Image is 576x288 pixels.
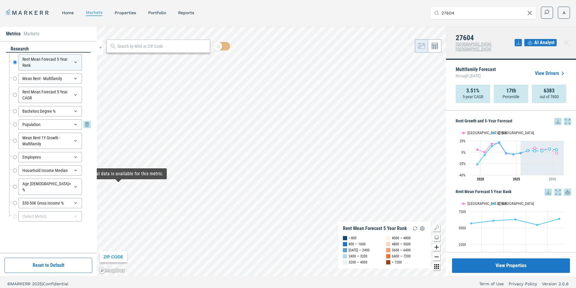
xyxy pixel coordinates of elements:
text: 27604 [498,201,507,206]
path: Thursday, 29 Jul, 18:00, 2.32. 27604. [534,150,536,152]
button: Change style map button [433,234,440,241]
a: MARKERR [6,8,50,17]
button: Show Raleigh, NC [461,131,485,135]
path: Monday, 29 Jul, 18:00, -21.31. 27604. [476,163,479,166]
path: Saturday, 14 Jul, 18:00, 5,462. 27604. [536,224,539,226]
path: Thursday, 29 Jul, 18:00, 10.6. 27604. [491,145,493,147]
a: Term of Use [479,281,504,287]
div: Rent Growth and 5-Year Forecast. Highcharts interactive chart. [456,125,571,186]
button: Show/Hide Legend Map Button [433,224,440,231]
div: 4800 — 5600 [392,241,411,247]
div: 4000 — 4800 [392,235,411,241]
h5: Rent Mean Forecast 5 Year Rank [456,189,571,196]
path: Sunday, 29 Jul, 18:00, 5.62. 27604. [548,148,551,150]
path: Wednesday, 29 Jul, 18:00, -4.9. 27604. [483,154,486,156]
h4: 27604 [456,34,515,42]
tspan: 2025 [513,177,520,181]
path: Tuesday, 29 Jul, 18:00, -1.43. 27604. [519,152,522,154]
text: 2500 [459,243,466,247]
div: 5600 — 6400 [392,247,411,253]
input: Search by MSA or ZIP Code [117,43,207,50]
text: 20% [460,139,466,143]
div: Mean Rent 1Y Growth - Multifamily [18,133,82,149]
path: Friday, 29 Jul, 18:00, 17.42. 27604. [498,141,500,144]
text: 0% [461,150,466,155]
path: Wednesday, 14 Jul, 18:00, 6,098. 27604. [492,219,495,222]
a: markets [86,10,103,15]
g: 27604, line 4 of 4 with 5 data points. [527,148,558,152]
span: © [7,281,11,286]
div: < 800 [349,235,356,241]
text: -40% [459,173,466,177]
div: Employees [18,152,82,162]
button: A [558,7,570,19]
text: 5000 [459,226,466,230]
div: Rent Mean Forecast 5 Year Rank [18,54,82,70]
div: 6400 — 7200 [392,253,411,259]
a: Version 2.0.6 [542,281,569,287]
button: Other options map button [433,263,440,270]
svg: Interactive chart [456,196,567,271]
div: Bachelors Degree % [18,106,82,116]
strong: 3.51% [466,88,480,94]
path: Monday, 29 Jul, 18:00, -1.84. Raleigh, NC. [555,152,558,154]
text: 7500 [459,210,466,214]
img: Reload Legend [412,225,419,232]
div: $30-50K Gross Income % [18,198,82,208]
li: Markets [24,30,39,37]
div: Rent Mean Forecast 5 Year Rank [343,225,407,231]
div: Rent Mean Forecast 5 Year CAGR [18,87,82,103]
a: home [62,10,74,15]
span: A [563,10,565,16]
path: Saturday, 29 Jul, 18:00, -1.48. 27604. [505,152,507,154]
div: Household Income Median [18,165,82,176]
span: Confidential [43,281,68,286]
text: [GEOGRAPHIC_DATA], [GEOGRAPHIC_DATA] [467,201,534,206]
div: ZIP CODE [100,251,127,262]
div: (Select Metric) [18,211,82,222]
div: Age [DEMOGRAPHIC_DATA]+ % [18,179,82,195]
canvas: Map [97,27,446,276]
tspan: 2030 [549,177,556,181]
a: View Properties [452,258,570,273]
div: Map Tooltip Content [73,171,163,177]
button: Show 27604 [492,131,507,135]
div: [DATE] — 2400 [349,247,369,253]
p: out of 7800 [540,94,559,100]
path: Monday, 29 Jul, 18:00, 4.31. 27604. [555,148,558,151]
a: properties [115,10,136,15]
path: Thursday, 29 Jul, 18:00, 7.26. Raleigh, NC. [534,147,536,149]
div: Mean Rent - Multifamily [18,73,82,84]
span: through [DATE] [456,72,496,80]
path: Sunday, 14 Jul, 18:00, 6,383. 27604. [558,218,561,220]
span: [GEOGRAPHIC_DATA], [GEOGRAPHIC_DATA] [456,42,492,51]
div: research [6,46,91,53]
span: 2025 | [32,281,43,286]
button: Reset to Default [5,258,92,273]
strong: 17th [506,88,516,94]
button: Zoom out map button [433,253,440,260]
path: Saturday, 29 Jul, 18:00, 2.37. 27604. [541,150,543,152]
span: AI Analyst [534,39,555,46]
div: Rent Mean Forecast 5 Year Rank. Highcharts interactive chart. [456,196,571,271]
p: 5-year CAGR [463,94,483,100]
a: Portfolio [148,10,166,15]
img: Settings [419,225,426,232]
a: Mapbox logo [99,267,125,274]
button: AI Analyst [524,39,557,46]
h5: Rent Growth and 5-Year Forecast [456,118,571,125]
a: reports [178,10,194,15]
div: 800 — 1600 [349,241,366,247]
button: Zoom in map button [433,244,440,251]
span: MARKERR [11,281,32,286]
path: Monday, 29 Jul, 18:00, 4.55. Raleigh, NC. [476,148,479,151]
a: Privacy Policy [509,281,537,287]
div: 2400 — 3200 [349,253,367,259]
path: Tuesday, 14 Jul, 18:00, 5,698. 27604. [470,222,473,225]
strong: 6383 [544,88,555,94]
path: Friday, 14 Jul, 18:00, 6,291. 27604. [514,218,517,221]
p: Percentile [503,94,519,100]
p: Multifamily Forecast [456,67,496,80]
li: Metrics [6,30,21,37]
svg: Interactive chart [456,125,567,186]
